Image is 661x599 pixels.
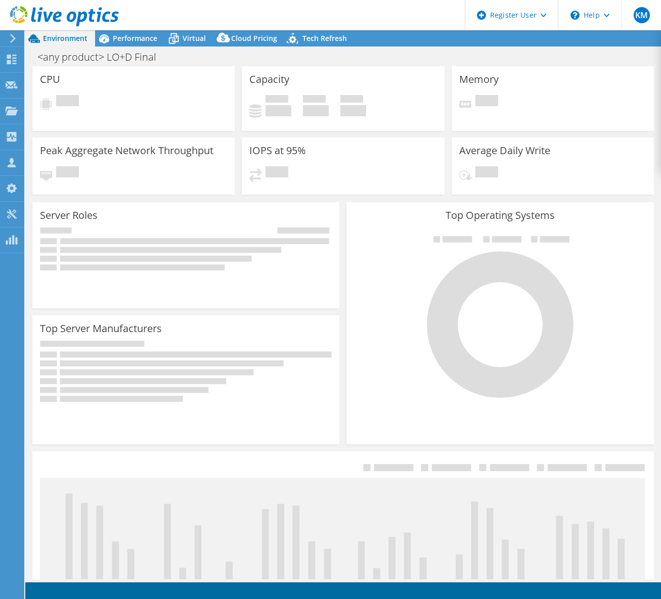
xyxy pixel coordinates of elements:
[43,33,87,43] span: Environment
[266,95,288,105] span: Used
[340,105,366,116] h4: 0 GiB
[303,95,326,105] span: Free
[634,7,650,23] span: KM
[303,105,329,116] h4: 0 GiB
[33,52,172,63] h1: <any product> LO+D Final
[266,166,288,180] span: Pending
[302,33,347,43] span: Tech Refresh
[231,33,277,43] span: Cloud Pricing
[40,323,162,334] h3: Top Server Manufacturers
[56,95,79,109] span: Pending
[475,166,498,180] span: Pending
[113,33,157,43] span: Performance
[56,166,79,180] span: Pending
[459,145,550,156] h3: Average Daily Write
[354,210,646,221] h3: Top Operating Systems
[40,210,98,221] h3: Server Roles
[40,145,213,156] h3: Peak Aggregate Network Throughput
[183,33,206,43] span: Virtual
[249,145,306,156] h3: IOPS at 95%
[340,95,363,105] span: Total
[249,74,289,85] h3: Capacity
[570,11,580,20] svg: \n
[459,74,499,85] h3: Memory
[40,74,60,85] h3: CPU
[266,105,291,116] h4: 0 GiB
[475,95,498,109] span: Pending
